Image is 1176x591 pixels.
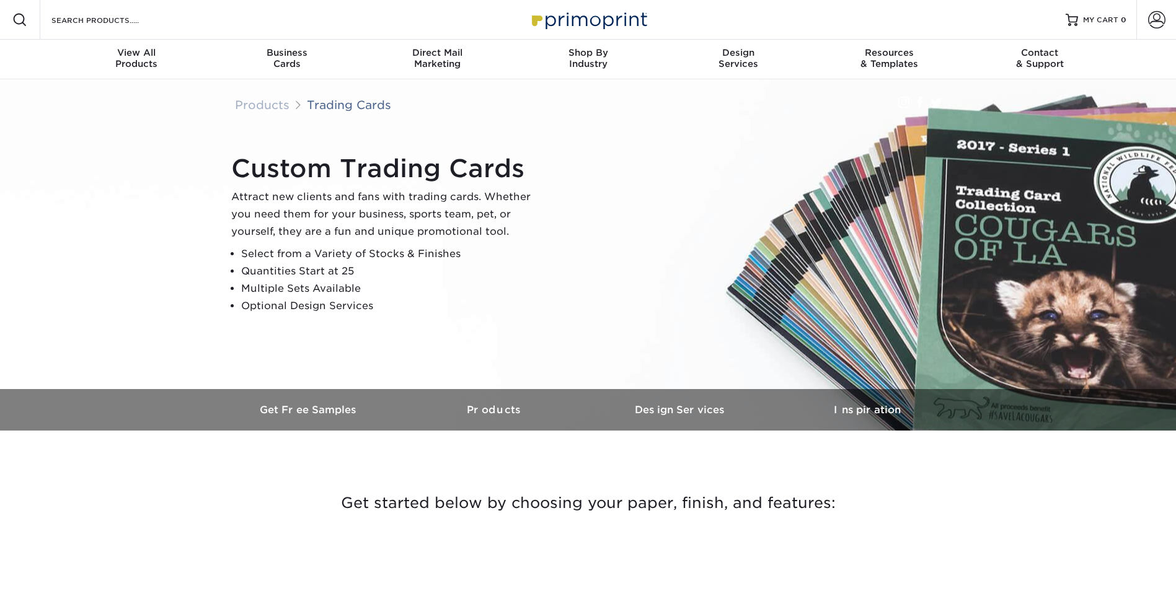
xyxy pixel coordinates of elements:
[402,404,588,416] h3: Products
[231,154,541,183] h1: Custom Trading Cards
[241,297,541,315] li: Optional Design Services
[663,47,814,69] div: Services
[588,389,774,431] a: Design Services
[774,404,960,416] h3: Inspiration
[211,47,362,58] span: Business
[241,263,541,280] li: Quantities Start at 25
[513,47,663,69] div: Industry
[663,47,814,58] span: Design
[226,475,951,531] h3: Get started below by choosing your paper, finish, and features:
[526,6,650,33] img: Primoprint
[402,389,588,431] a: Products
[61,47,212,58] span: View All
[307,98,391,112] a: Trading Cards
[513,47,663,58] span: Shop By
[211,47,362,69] div: Cards
[362,40,513,79] a: Direct MailMarketing
[814,47,965,69] div: & Templates
[231,188,541,240] p: Attract new clients and fans with trading cards. Whether you need them for your business, sports ...
[241,245,541,263] li: Select from a Variety of Stocks & Finishes
[235,98,290,112] a: Products
[588,404,774,416] h3: Design Services
[61,47,212,69] div: Products
[965,47,1115,58] span: Contact
[61,40,212,79] a: View AllProducts
[965,47,1115,69] div: & Support
[211,40,362,79] a: BusinessCards
[241,280,541,297] li: Multiple Sets Available
[663,40,814,79] a: DesignServices
[362,47,513,58] span: Direct Mail
[216,389,402,431] a: Get Free Samples
[513,40,663,79] a: Shop ByIndustry
[965,40,1115,79] a: Contact& Support
[1083,15,1118,25] span: MY CART
[216,404,402,416] h3: Get Free Samples
[362,47,513,69] div: Marketing
[774,389,960,431] a: Inspiration
[50,12,171,27] input: SEARCH PRODUCTS.....
[1121,15,1126,24] span: 0
[814,47,965,58] span: Resources
[814,40,965,79] a: Resources& Templates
